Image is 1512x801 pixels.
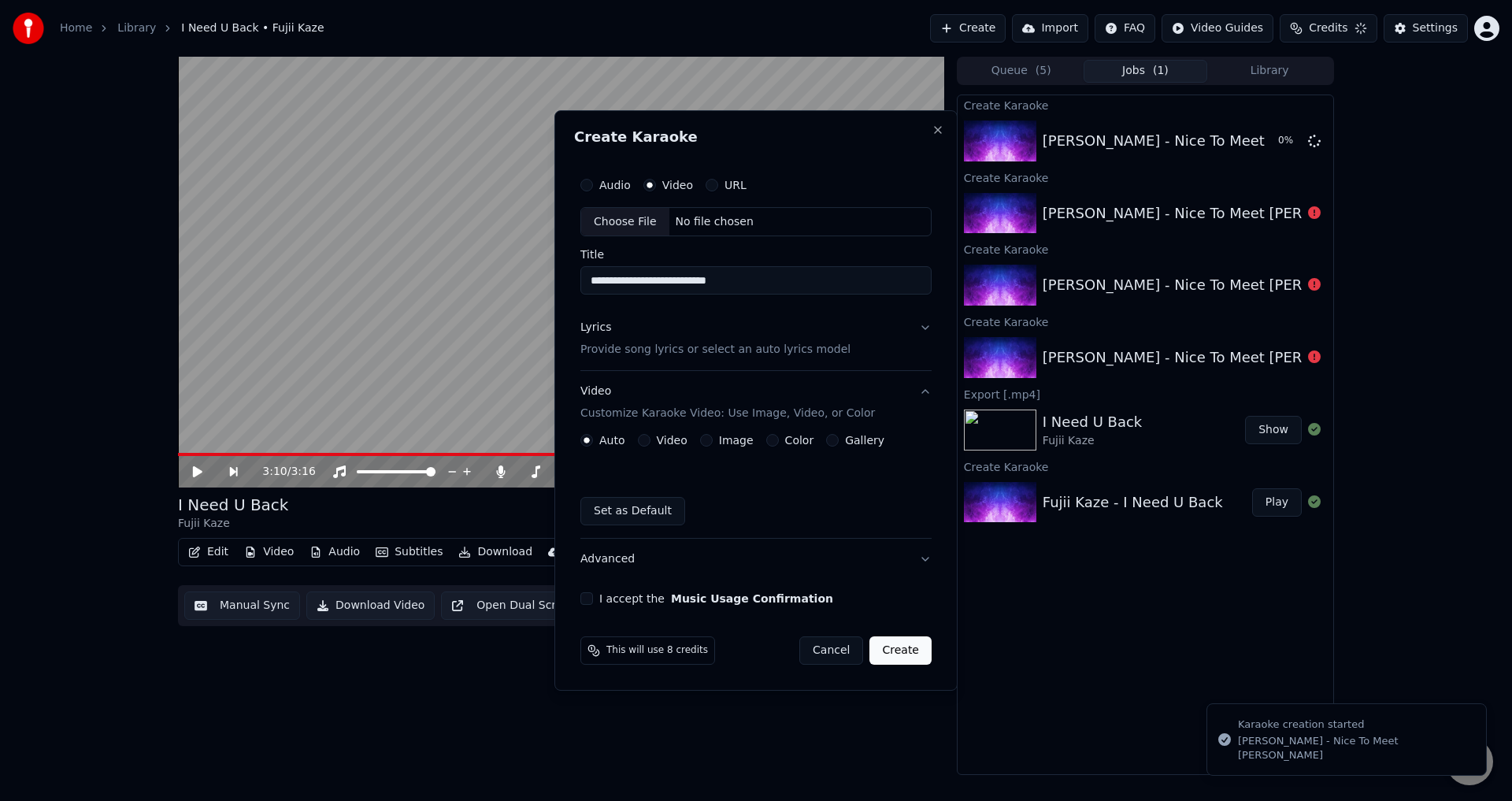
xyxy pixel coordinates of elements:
button: Set as Default [580,497,685,525]
button: Cancel [799,636,863,665]
p: Customize Karaoke Video: Use Image, Video, or Color [580,406,875,421]
button: I accept the [671,593,833,604]
div: Choose File [581,208,669,236]
span: This will use 8 credits [606,644,708,657]
label: Auto [599,435,625,446]
label: Title [580,250,932,261]
button: LyricsProvide song lyrics or select an auto lyrics model [580,308,932,371]
p: Provide song lyrics or select an auto lyrics model [580,343,850,358]
label: Color [785,435,814,446]
label: Video [662,180,693,191]
h2: Create Karaoke [574,130,938,144]
div: VideoCustomize Karaoke Video: Use Image, Video, or Color [580,434,932,538]
div: No file chosen [669,214,760,230]
button: Advanced [580,539,932,580]
label: Video [657,435,687,446]
button: VideoCustomize Karaoke Video: Use Image, Video, or Color [580,372,932,435]
label: URL [724,180,747,191]
div: Lyrics [580,321,611,336]
label: Audio [599,180,631,191]
label: I accept the [599,593,833,604]
button: Create [869,636,932,665]
div: Video [580,384,875,422]
label: Image [719,435,754,446]
label: Gallery [845,435,884,446]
